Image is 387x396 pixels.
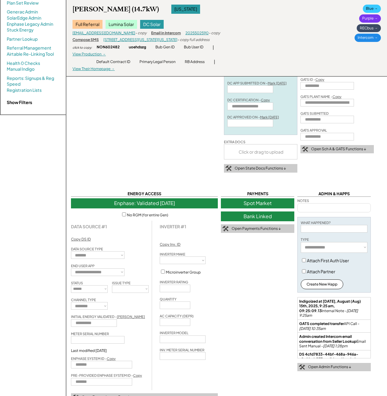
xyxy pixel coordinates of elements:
u: Copy [333,95,341,99]
img: tool-icon.png [222,226,229,231]
em: [DATE] 10:35am [299,326,326,331]
div: Primary Legal Person [140,59,176,65]
img: tool-icon.png [302,147,308,152]
div: INVERTER MODEL [160,331,188,335]
div: METER SERIAL NUMBER [71,331,109,336]
div: uoehdszg [129,45,146,50]
div: View Their Homepage → [73,66,115,72]
div: Email Sent Manual - [299,334,369,349]
div: AC CAPACITY (DEPR) [160,314,194,318]
a: [STREET_ADDRESS][US_STATE][US_STATE] [103,37,177,42]
div: STATUS [71,281,83,285]
div: INVERTER RATING [160,280,188,284]
div: CHANNEL TYPE [71,297,96,302]
div: RB Address [185,59,205,65]
div: API Call - [299,321,369,331]
strong: GATS completed transfer [299,321,344,326]
div: DC APPROVED ON - [227,115,279,119]
div: DC CERTIFICATION - [227,98,270,102]
div: - copy full address [177,37,210,43]
strong: Admin created Intercom email conversation from Seller Lookup [299,334,356,344]
a: Generac Admin [7,9,38,15]
a: [EMAIL_ADDRESS][DOMAIN_NAME] [73,31,135,35]
strong: Show Filters [7,99,32,105]
u: Copy [315,77,324,81]
a: Partner Lookup [7,36,38,42]
a: Airtable Re-Linking Tool [7,51,54,57]
div: | [214,59,215,65]
div: | [213,44,214,50]
u: Copy [107,357,116,361]
strong: DS 4cfd7833-44bf-468a-946a-a2e66add137e validated in admin-enphase-legacy w/App: Enphase Enlighte... [299,352,363,375]
div: RECbus → [357,24,381,32]
div: EXTRA DOCS [224,140,245,144]
div: NOTES [297,198,309,203]
strong: DATA SOURCE #1 [71,224,107,229]
a: Health 0 Checks [7,60,40,66]
div: GATS ID - [300,77,324,82]
div: Open Sch A & GATS Functions ↓ [311,147,366,152]
div: - copy [209,31,220,36]
div: Copy Inv. ID [160,242,180,247]
div: INV. METER SERIAL NUMBER [160,348,204,352]
strong: Indigoized at [DATE], August (Aug) 15th, 2025, 9:25 am, 09:25:09.13 [299,299,362,313]
div: ENERGY ACCESS [71,191,218,197]
div: Bub User ID [184,45,203,50]
div: DATA SOURCE TYPE [71,247,103,251]
div: Purple → [359,14,381,23]
div: Spot Market [221,198,294,208]
div: Intercom → [355,34,381,42]
div: Default Contract ID [96,59,130,65]
div: DC Solar [140,20,164,29]
div: Click or drag to upload [224,144,298,159]
img: tool-icon.png [225,166,232,171]
div: PRE-PROVIDED ENPHASE SYSTEM ID - [71,373,142,378]
a: Referral Management [7,45,51,51]
a: Enphase Legacy Admin [7,21,53,27]
div: Compose SMS [73,37,99,43]
div: NON602482 [97,45,120,50]
div: Internal Note - [299,352,369,381]
div: INVERTER MAKE [160,252,185,256]
label: Microinverter Group [166,270,201,275]
div: - copy [135,31,147,36]
label: Attach First Auth User [307,258,349,263]
div: Blue → [363,5,381,13]
div: Enphase: Validated [DATE] [71,198,218,208]
div: click to copy: [73,45,92,50]
div: TYPE [301,237,309,242]
div: ISSUE TYPE [112,281,131,285]
div: Bub Gen ID [155,45,175,50]
div: View Production → [73,52,106,57]
u: Copy [133,373,142,377]
a: SolarEdge Admin [7,15,41,21]
div: DC APP SUBMITTED ON - [227,81,287,85]
u: [PERSON_NAME] [117,315,145,319]
a: Registration Lists [7,87,42,93]
u: Mark [DATE] [260,115,279,119]
em: [DATE] 1:28pm [323,344,348,348]
button: Create New Happ [301,279,343,289]
img: tool-icon.png [299,364,305,370]
div: [US_STATE] [171,5,200,14]
div: WHAT HAPPENED? [301,220,331,225]
div: PAYMENTS [221,191,294,197]
div: GATS PLANT NAME - [300,94,341,99]
div: Bank Linked [221,211,294,221]
u: Copy [261,98,270,102]
label: No RGM (for entire Gen) [127,213,168,217]
a: Reports: Signups & Reg Speed [7,75,60,87]
div: GATS SUBMITTED [300,111,329,116]
div: Open Admin Functions ↓ [308,364,351,370]
div: Open State Docs Functions ↓ [235,166,286,171]
div: GATS APPROVAL [300,128,327,133]
div: Last modified [DATE] [71,348,107,353]
div: ADMIN & HAPPS [297,191,371,197]
div: Open Payments Functions ↓ [232,226,281,231]
div: [PERSON_NAME] (14.7kW) [73,5,159,13]
div: Internal Note - [299,299,369,318]
div: Full Referral [73,20,102,29]
a: Manual Indigo [7,66,35,72]
div: Copy DS ID [71,237,91,242]
div: Lumina Solar [106,20,137,29]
